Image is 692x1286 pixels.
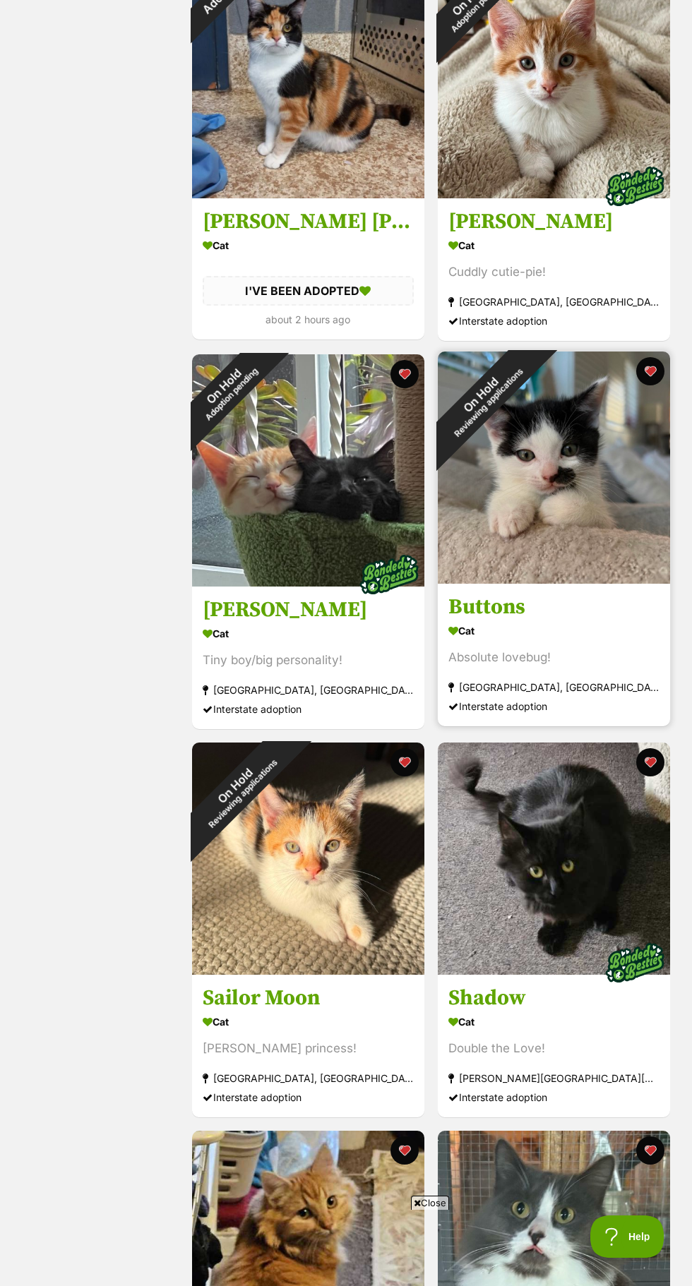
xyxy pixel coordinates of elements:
div: [GEOGRAPHIC_DATA], [GEOGRAPHIC_DATA] [203,680,414,699]
img: Buttons [438,351,670,584]
button: favourite [390,748,419,776]
button: favourite [390,1136,419,1165]
div: Interstate adoption [448,1088,660,1107]
div: Cat [448,1011,660,1032]
div: Interstate adoption [448,697,660,716]
button: favourite [390,360,419,388]
div: Absolute lovebug! [448,648,660,667]
div: On Hold [161,711,317,867]
h3: Shadow [448,985,660,1011]
div: [GEOGRAPHIC_DATA], [GEOGRAPHIC_DATA] [448,678,660,697]
button: favourite [636,748,664,776]
a: Buttons Cat Absolute lovebug! [GEOGRAPHIC_DATA], [GEOGRAPHIC_DATA] Interstate adoption favourite [438,583,670,726]
div: Cat [203,1011,414,1032]
a: On HoldReviewing applications [438,572,670,586]
a: Shadow Cat Double the Love! [PERSON_NAME][GEOGRAPHIC_DATA][PERSON_NAME], [GEOGRAPHIC_DATA] Inters... [438,974,670,1117]
iframe: Advertisement [89,1215,603,1279]
h3: Buttons [448,594,660,620]
span: Reviewing applications [207,757,280,830]
h3: [PERSON_NAME] [448,208,660,235]
div: about 2 hours ago [203,310,414,329]
div: Interstate adoption [203,1088,414,1107]
img: Sailor Moon [192,743,424,975]
h3: [PERSON_NAME] [203,596,414,623]
div: Interstate adoption [448,311,660,330]
div: Cat [203,623,414,644]
div: On Hold [165,327,289,451]
div: Cat [203,235,414,256]
span: Adoption pending [203,366,260,422]
div: Interstate adoption [203,699,414,719]
a: Sailor Moon Cat [PERSON_NAME] princess! [GEOGRAPHIC_DATA], [GEOGRAPHIC_DATA] Interstate adoption ... [192,974,424,1117]
img: Zora [192,354,424,587]
a: On HoldAdoption pending [192,575,424,589]
div: Cuddly cutie-pie! [448,263,660,282]
h3: Sailor Moon [203,985,414,1011]
div: On Hold [406,320,562,476]
div: [PERSON_NAME][GEOGRAPHIC_DATA][PERSON_NAME], [GEOGRAPHIC_DATA] [448,1069,660,1088]
a: On HoldAdoption pending [438,187,670,201]
button: favourite [636,1136,664,1165]
img: bonded besties [354,539,424,610]
img: bonded besties [599,927,669,998]
div: Tiny boy/big personality! [203,651,414,670]
span: Close [411,1196,449,1210]
div: Double the Love! [448,1039,660,1058]
iframe: Help Scout Beacon - Open [590,1215,664,1258]
img: Shadow [438,743,670,975]
a: [PERSON_NAME] Cat Cuddly cutie-pie! [GEOGRAPHIC_DATA], [GEOGRAPHIC_DATA] Interstate adoption favo... [438,198,670,341]
a: [PERSON_NAME] [PERSON_NAME] Cat I'VE BEEN ADOPTED about 2 hours ago favourite [192,198,424,339]
span: Reviewing applications [452,366,525,439]
div: Cat [448,235,660,256]
div: I'VE BEEN ADOPTED [203,276,414,306]
div: [PERSON_NAME] princess! [203,1039,414,1058]
a: On HoldReviewing applications [192,963,424,977]
div: [GEOGRAPHIC_DATA], [GEOGRAPHIC_DATA] [203,1069,414,1088]
div: [GEOGRAPHIC_DATA], [GEOGRAPHIC_DATA] [448,292,660,311]
img: bonded besties [599,151,669,222]
a: [PERSON_NAME] Cat Tiny boy/big personality! [GEOGRAPHIC_DATA], [GEOGRAPHIC_DATA] Interstate adopt... [192,586,424,729]
div: Cat [448,620,660,641]
h3: [PERSON_NAME] [PERSON_NAME] [203,208,414,235]
a: Adopted [192,187,424,201]
button: favourite [636,357,664,385]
